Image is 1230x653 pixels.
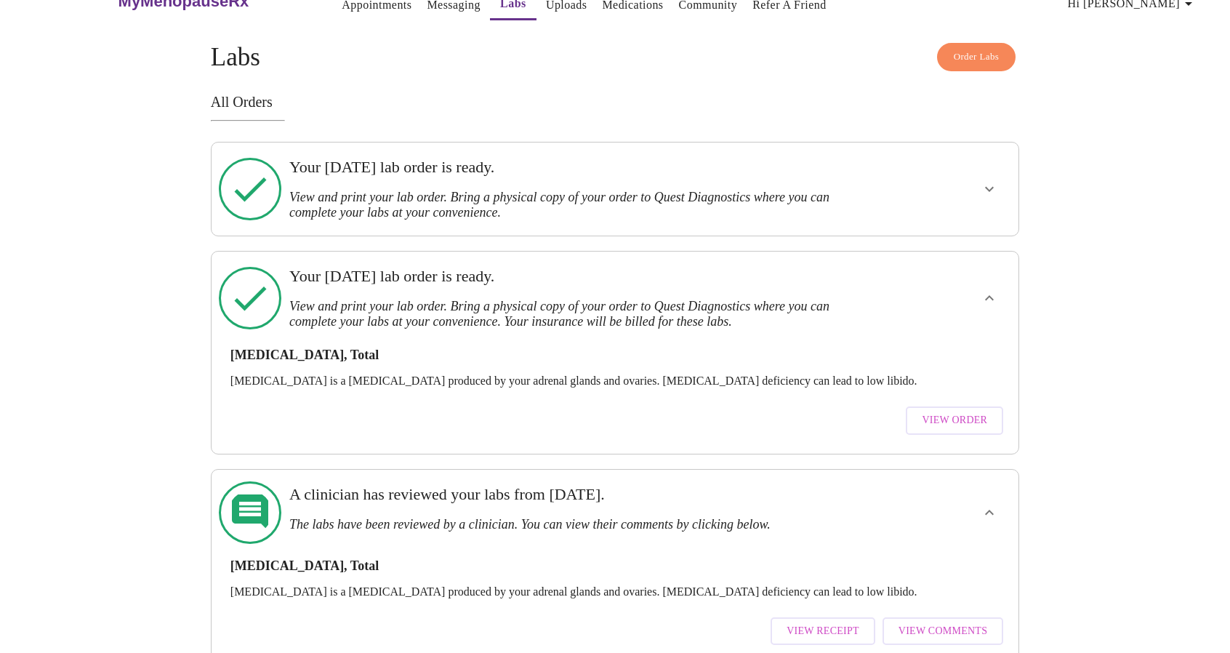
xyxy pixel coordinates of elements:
h3: All Orders [211,94,1019,111]
span: Order Labs [954,49,1000,65]
h3: Your [DATE] lab order is ready. [289,267,863,286]
a: View Order [902,399,1007,442]
p: [MEDICAL_DATA] is a [MEDICAL_DATA] produced by your adrenal glands and ovaries. [MEDICAL_DATA] de... [230,585,1000,598]
span: View Receipt [787,622,859,641]
button: show more [972,281,1007,316]
h3: [MEDICAL_DATA], Total [230,558,1000,574]
a: View Comments [879,610,1007,653]
span: View Comments [899,622,987,641]
h3: [MEDICAL_DATA], Total [230,348,1000,363]
h3: A clinician has reviewed your labs from [DATE]. [289,485,863,504]
span: View Order [922,412,987,430]
h3: View and print your lab order. Bring a physical copy of your order to Quest Diagnostics where you... [289,190,863,220]
h3: Your [DATE] lab order is ready. [289,158,863,177]
h3: View and print your lab order. Bring a physical copy of your order to Quest Diagnostics where you... [289,299,863,329]
h4: Labs [211,43,1019,72]
button: show more [972,495,1007,530]
button: Order Labs [937,43,1016,71]
button: View Order [906,406,1003,435]
button: View Receipt [771,617,875,646]
p: [MEDICAL_DATA] is a [MEDICAL_DATA] produced by your adrenal glands and ovaries. [MEDICAL_DATA] de... [230,374,1000,388]
button: View Comments [883,617,1003,646]
h3: The labs have been reviewed by a clinician. You can view their comments by clicking below. [289,517,863,532]
a: View Receipt [767,610,879,653]
button: show more [972,172,1007,207]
